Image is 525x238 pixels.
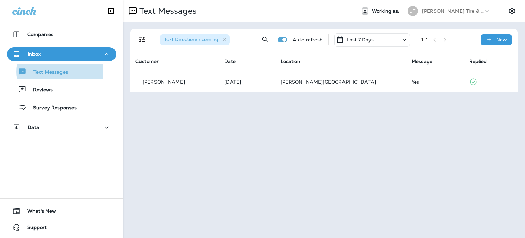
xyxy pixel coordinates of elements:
p: Data [28,125,39,130]
button: Search Messages [258,33,272,47]
div: Yes [412,79,458,85]
p: [PERSON_NAME] Tire & Auto [422,8,484,14]
p: Companies [27,32,53,37]
span: Date [224,58,236,64]
p: Survey Responses [26,105,77,111]
span: Working as: [372,8,401,14]
button: Inbox [7,47,116,61]
button: Collapse Sidebar [102,4,121,18]
span: Replied [469,58,487,64]
span: Message [412,58,432,64]
button: Reviews [7,82,116,97]
button: Text Messages [7,64,116,79]
p: Last 7 Days [347,37,374,42]
div: 1 - 1 [421,37,428,42]
button: Survey Responses [7,100,116,114]
p: Text Messages [137,6,197,16]
div: JT [408,6,418,16]
button: Data [7,121,116,134]
p: Text Messages [27,69,68,76]
button: Settings [506,5,518,17]
button: Companies [7,27,116,41]
p: [PERSON_NAME] [143,79,185,85]
span: Text Direction : Incoming [164,36,218,42]
span: Location [281,58,300,64]
span: Support [21,225,47,233]
p: Auto refresh [293,37,323,42]
p: Reviews [26,87,53,93]
p: Inbox [28,51,41,57]
span: Customer [135,58,159,64]
span: What's New [21,208,56,216]
div: Text Direction:Incoming [160,34,230,45]
button: Support [7,221,116,234]
span: [PERSON_NAME][GEOGRAPHIC_DATA] [281,79,376,85]
p: New [496,37,507,42]
button: What's New [7,204,116,218]
p: Sep 28, 2025 09:25 AM [224,79,269,85]
button: Filters [135,33,149,47]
